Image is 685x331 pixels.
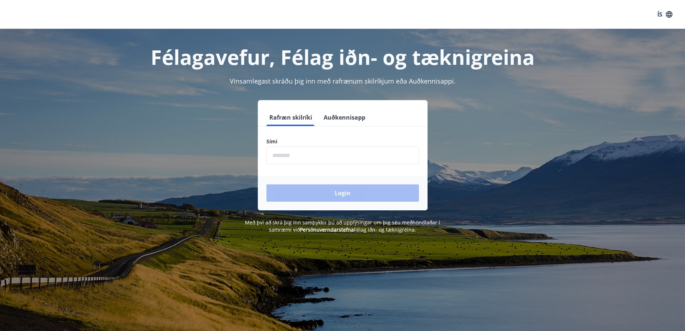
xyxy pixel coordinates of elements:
span: Vinsamlegast skráðu þig inn með rafrænum skilríkjum eða Auðkennisappi. [230,77,456,85]
button: Auðkennisapp [321,109,368,126]
span: Með því að skrá þig inn samþykkir þú að upplýsingar um þig séu meðhöndlaðar í samræmi við Félag i... [245,219,440,233]
button: ÍS [653,8,676,21]
label: Sími [266,138,419,145]
a: Persónuverndarstefna [300,226,354,233]
h1: Félagavefur, Félag iðn- og tæknigreina [92,43,593,71]
button: Rafræn skilríki [266,109,315,126]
